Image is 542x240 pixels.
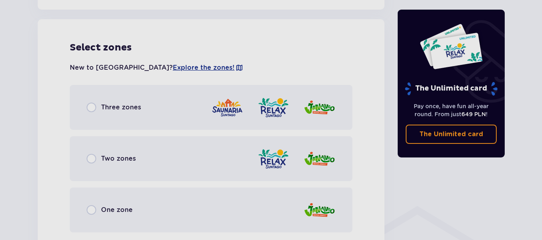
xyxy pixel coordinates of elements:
p: The Unlimited card [404,82,498,96]
span: Two zones [101,154,136,163]
span: Three zones [101,103,141,112]
span: One zone [101,206,133,214]
span: 649 PLN [461,111,486,117]
img: Jamango [303,147,336,170]
img: Jamango [303,96,336,119]
img: Relax [257,147,289,170]
p: New to [GEOGRAPHIC_DATA]? [70,63,243,72]
img: Jamango [303,199,336,222]
img: Two entry cards to Suntago with the word 'UNLIMITED RELAX', featuring a white background with tro... [419,23,483,70]
p: Pay once, have fun all-year round. From just ! [406,102,497,118]
p: The Unlimited card [419,130,483,139]
a: The Unlimited card [406,125,497,144]
img: Saunaria [211,96,243,119]
a: Explore the zones! [173,63,235,72]
img: Relax [257,96,289,119]
h2: Select zones [70,42,352,54]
